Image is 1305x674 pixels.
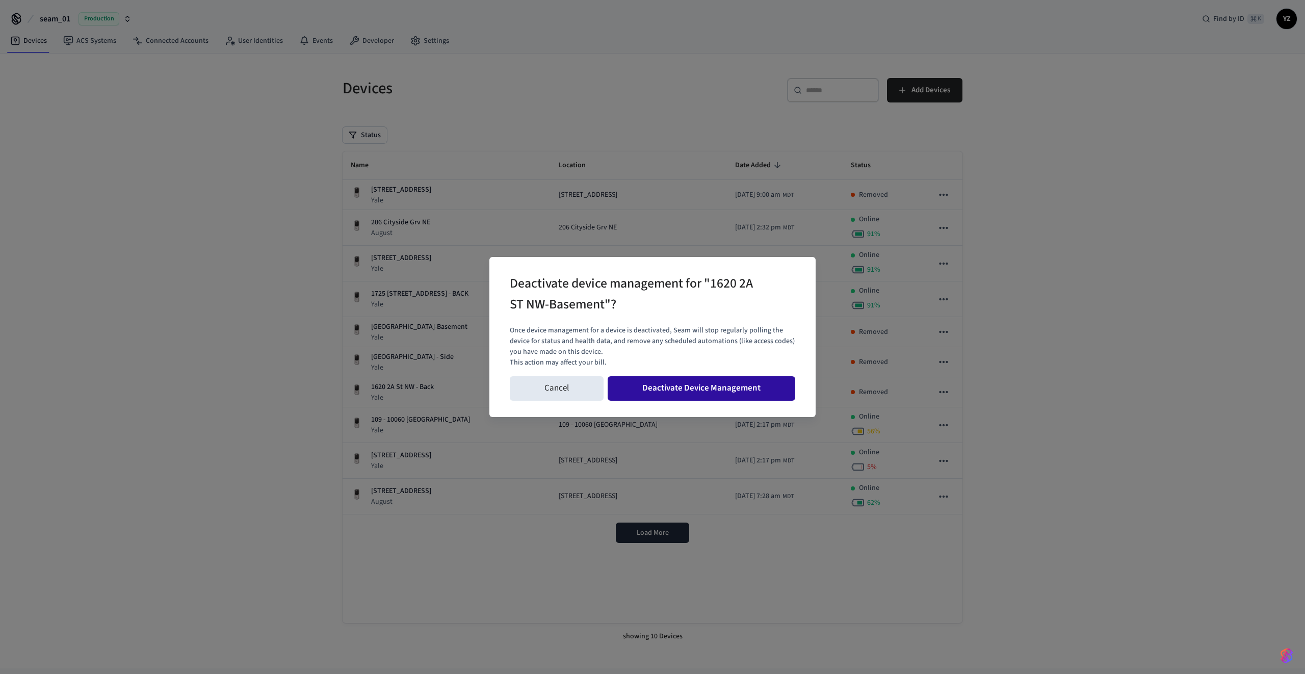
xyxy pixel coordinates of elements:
p: Once device management for a device is deactivated, Seam will stop regularly polling the device f... [510,325,795,357]
button: Deactivate Device Management [608,376,795,401]
h2: Deactivate device management for "1620 2A ST NW-Basement"? [510,269,767,321]
img: SeamLogoGradient.69752ec5.svg [1281,647,1293,664]
p: This action may affect your bill. [510,357,795,368]
button: Cancel [510,376,604,401]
